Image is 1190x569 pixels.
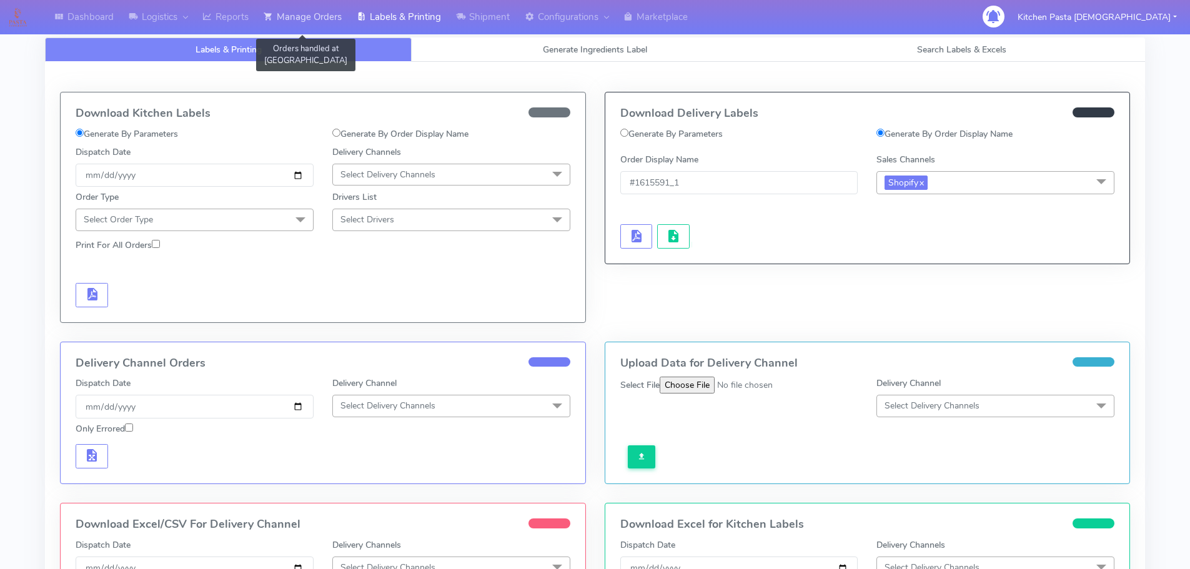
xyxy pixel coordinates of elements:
label: Generate By Order Display Name [332,127,469,141]
span: Search Labels & Excels [917,44,1006,56]
label: Generate By Parameters [76,127,178,141]
span: Select Delivery Channels [885,400,979,412]
label: Select File [620,379,660,392]
span: Select Delivery Channels [340,400,435,412]
label: Order Display Name [620,153,698,166]
label: Print For All Orders [76,239,160,252]
label: Only Errored [76,422,133,435]
label: Dispatch Date [76,538,131,552]
input: Generate By Parameters [76,129,84,137]
h4: Delivery Channel Orders [76,357,570,370]
a: x [918,176,924,189]
label: Order Type [76,190,119,204]
h4: Download Delivery Labels [620,107,1115,120]
h4: Download Excel for Kitchen Labels [620,518,1115,531]
input: Generate By Parameters [620,129,628,137]
label: Dispatch Date [620,538,675,552]
input: Print For All Orders [152,240,160,248]
input: Generate By Order Display Name [876,129,885,137]
label: Delivery Channel [332,377,397,390]
span: Select Delivery Channels [340,169,435,181]
span: Select Order Type [84,214,153,225]
label: Generate By Order Display Name [876,127,1013,141]
ul: Tabs [45,37,1145,62]
span: Select Drivers [340,214,394,225]
label: Generate By Parameters [620,127,723,141]
h4: Upload Data for Delivery Channel [620,357,1115,370]
h4: Download Kitchen Labels [76,107,570,120]
label: Dispatch Date [76,146,131,159]
label: Delivery Channels [332,538,401,552]
label: Dispatch Date [76,377,131,390]
input: Only Errored [125,423,133,432]
label: Delivery Channels [332,146,401,159]
label: Delivery Channels [876,538,945,552]
span: Generate Ingredients Label [543,44,647,56]
h4: Download Excel/CSV For Delivery Channel [76,518,570,531]
label: Delivery Channel [876,377,941,390]
label: Sales Channels [876,153,935,166]
input: Generate By Order Display Name [332,129,340,137]
label: Drivers List [332,190,377,204]
span: Shopify [885,176,928,190]
span: Labels & Printing [196,44,262,56]
button: Kitchen Pasta [DEMOGRAPHIC_DATA] [1008,4,1186,30]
